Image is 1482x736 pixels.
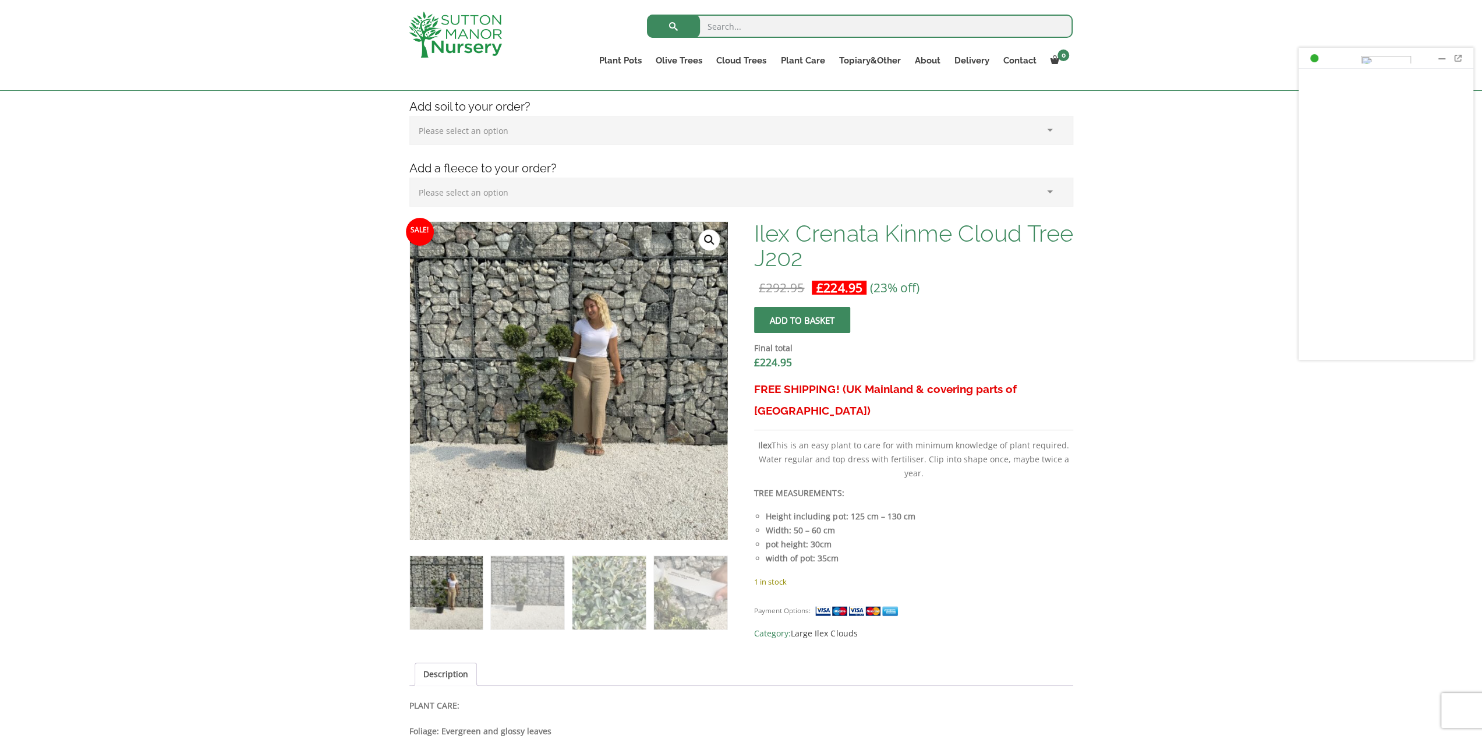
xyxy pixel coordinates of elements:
bdi: 292.95 [759,279,804,296]
a: View full-screen image gallery [699,229,720,250]
a: Plant Pots [592,52,649,69]
input: Search... [647,15,1073,38]
a: 0 [1043,52,1073,69]
strong: Height including pot: 125 cm – 130 cm [766,511,915,522]
img: logo [409,12,502,58]
a: Plant Care [773,52,832,69]
bdi: 224.95 [754,355,792,369]
button: Add to basket [754,307,850,333]
a: Delivery [947,52,996,69]
img: payment supported [815,605,902,617]
span: (23% off) [869,279,919,296]
small: Payment Options: [754,606,811,615]
span: Sale! [406,218,434,246]
span: £ [816,279,823,296]
bdi: 224.95 [816,279,862,296]
h4: Add a fleece to your order? [401,160,1082,178]
p: This is an easy plant to care for with minimum knowledge of plant required. Water regular and top... [754,438,1073,480]
strong: pot height: 30cm [766,539,832,550]
img: Ilex Crenata Kinme Cloud Tree J202 - Image 2 [491,556,564,629]
img: Ilex Crenata Kinme Cloud Tree J202 - Image 3 [572,556,645,629]
strong: TREE MEASUREMENTS: [754,487,844,498]
a: Olive Trees [649,52,709,69]
strong: Width: 50 – 60 cm [766,525,835,536]
a: About [907,52,947,69]
span: Category: [754,627,1073,641]
span: 0 [1057,49,1069,61]
a: Description [423,663,468,685]
strong: PLANT CARE: [409,700,459,711]
span: £ [759,279,766,296]
span: £ [754,355,760,369]
h3: FREE SHIPPING! (UK Mainland & covering parts of [GEOGRAPHIC_DATA]) [754,378,1073,422]
strong: width of pot: 35cm [766,553,839,564]
a: Topiary&Other [832,52,907,69]
a: Large Ilex Clouds [791,628,857,639]
h4: Add soil to your order? [401,98,1082,116]
dt: Final total [754,341,1073,355]
h1: Ilex Crenata Kinme Cloud Tree J202 [754,221,1073,270]
b: Ilex [758,440,772,451]
a: Cloud Trees [709,52,773,69]
p: 1 in stock [754,575,1073,589]
img: Ilex Crenata Kinme Cloud Tree J202 - Image 4 [654,556,727,629]
a: Contact [996,52,1043,69]
img: Ilex Crenata Kinme Cloud Tree J202 [410,556,483,629]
